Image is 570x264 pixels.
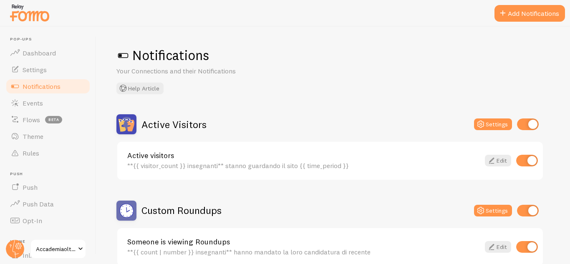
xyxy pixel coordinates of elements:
[5,61,91,78] a: Settings
[10,171,91,177] span: Push
[141,118,207,131] h2: Active Visitors
[23,49,56,57] span: Dashboard
[23,65,47,74] span: Settings
[45,116,62,123] span: beta
[23,82,61,91] span: Notifications
[23,183,38,191] span: Push
[23,99,43,107] span: Events
[23,149,39,157] span: Rules
[5,145,91,161] a: Rules
[9,2,50,23] img: fomo-relay-logo-orange.svg
[127,238,480,246] a: Someone is viewing Roundups
[116,83,164,94] button: Help Article
[116,114,136,134] img: Active Visitors
[23,132,43,141] span: Theme
[127,248,480,256] div: **{{ count | number }} insegnanti** hanno mandato la loro candidatura di recente
[116,66,317,76] p: Your Connections and their Notifications
[5,128,91,145] a: Theme
[116,47,550,64] h1: Notifications
[485,241,511,253] a: Edit
[141,204,222,217] h2: Custom Roundups
[474,205,512,216] button: Settings
[116,201,136,221] img: Custom Roundups
[127,162,480,169] div: **{{ visitor_count }} insegnanti** stanno guardando il sito {{ time_period }}
[23,116,40,124] span: Flows
[36,244,76,254] span: Accademiaoltrelalezione
[127,152,480,159] a: Active visitors
[5,179,91,196] a: Push
[474,118,512,130] button: Settings
[10,37,91,42] span: Pop-ups
[23,216,42,225] span: Opt-In
[5,95,91,111] a: Events
[485,155,511,166] a: Edit
[5,45,91,61] a: Dashboard
[5,78,91,95] a: Notifications
[5,111,91,128] a: Flows beta
[23,200,54,208] span: Push Data
[5,212,91,229] a: Opt-In
[30,239,86,259] a: Accademiaoltrelalezione
[5,196,91,212] a: Push Data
